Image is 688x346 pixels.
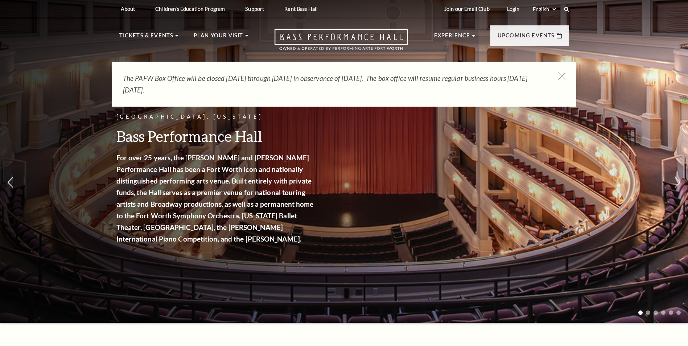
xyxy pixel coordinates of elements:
select: Select: [531,6,557,13]
em: The PAFW Box Office will be closed [DATE] through [DATE] in observance of [DATE]. The box office ... [123,74,527,94]
p: Upcoming Events [498,31,555,44]
p: About [121,6,135,12]
p: Experience [434,31,470,44]
p: Plan Your Visit [194,31,243,44]
p: [GEOGRAPHIC_DATA], [US_STATE] [116,112,316,121]
p: Tickets & Events [119,31,174,44]
strong: For over 25 years, the [PERSON_NAME] and [PERSON_NAME] Performance Hall has been a Fort Worth ico... [116,153,314,243]
p: Children's Education Program [155,6,225,12]
p: Rent Bass Hall [284,6,318,12]
h3: Bass Performance Hall [116,127,316,145]
p: Support [245,6,264,12]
